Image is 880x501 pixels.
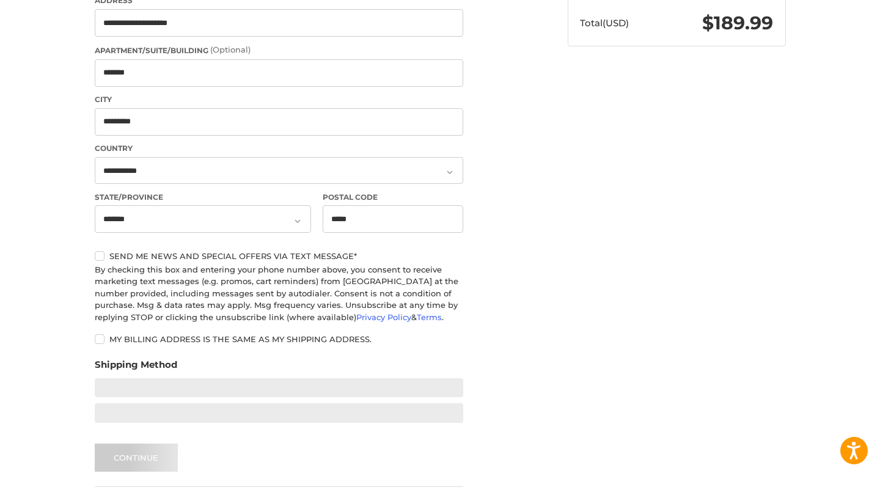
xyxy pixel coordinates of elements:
[210,45,251,54] small: (Optional)
[95,143,463,154] label: Country
[95,251,463,261] label: Send me news and special offers via text message*
[323,192,463,203] label: Postal Code
[95,192,311,203] label: State/Province
[95,264,463,324] div: By checking this box and entering your phone number above, you consent to receive marketing text ...
[356,312,411,322] a: Privacy Policy
[702,12,773,34] span: $189.99
[417,312,442,322] a: Terms
[95,94,463,105] label: City
[779,468,880,501] iframe: Google Customer Reviews
[95,444,178,472] button: Continue
[580,17,629,29] span: Total (USD)
[95,358,177,378] legend: Shipping Method
[95,44,463,56] label: Apartment/Suite/Building
[95,334,463,344] label: My billing address is the same as my shipping address.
